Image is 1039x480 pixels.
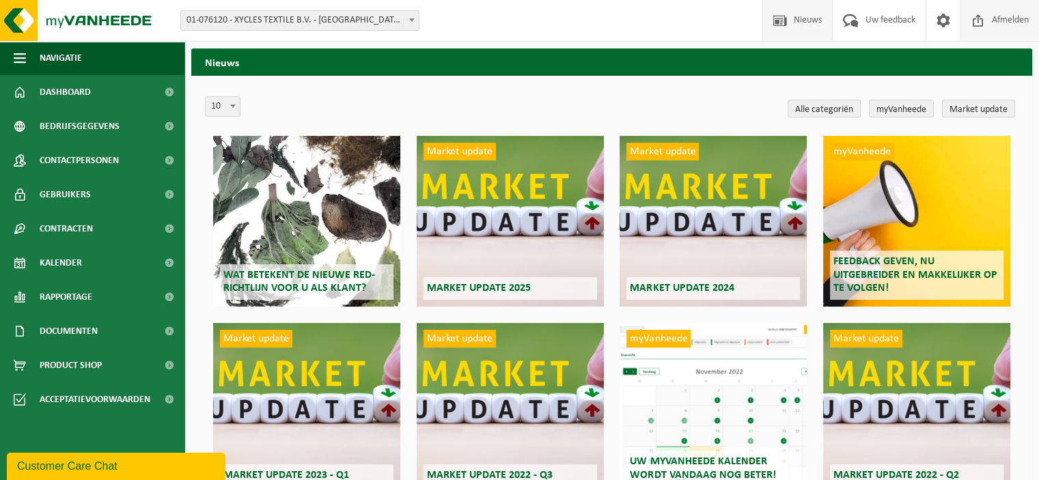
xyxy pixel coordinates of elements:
span: 10 [205,96,240,117]
a: myVanheede Feedback geven, nu uitgebreider en makkelijker op te volgen! [823,136,1010,307]
span: 01-076120 - XYCLES TEXTILE B.V. - HARDINXVELD-GIESSENDAM [181,11,419,30]
span: Gebruikers [40,178,91,212]
a: Market update Market update 2025 [417,136,604,307]
span: Market update [424,330,496,348]
span: Contactpersonen [40,143,119,178]
span: Contracten [40,212,93,246]
span: Market update [830,330,902,348]
span: 10 [206,97,240,116]
a: Market update [942,100,1015,117]
span: myVanheede [830,143,894,160]
span: Feedback geven, nu uitgebreider en makkelijker op te volgen! [833,256,997,293]
span: Uw myVanheede kalender wordt vandaag nog beter! [630,456,775,480]
span: Market update 2025 [427,283,531,294]
span: Acceptatievoorwaarden [40,382,150,417]
h2: Nieuws [191,48,1032,75]
span: Kalender [40,246,82,280]
span: Product Shop [40,348,102,382]
a: Market update Market update 2024 [620,136,807,307]
span: Dashboard [40,75,91,109]
iframe: chat widget [7,450,228,480]
span: Market update [424,143,496,160]
span: Market update [626,143,699,160]
span: Rapportage [40,280,92,314]
a: myVanheede [869,100,934,117]
span: Bedrijfsgegevens [40,109,120,143]
span: Navigatie [40,41,82,75]
span: myVanheede [626,330,691,348]
span: Market update [220,330,292,348]
a: Wat betekent de nieuwe RED-richtlijn voor u als klant? [213,136,400,307]
span: 01-076120 - XYCLES TEXTILE B.V. - HARDINXVELD-GIESSENDAM [180,10,419,31]
span: Wat betekent de nieuwe RED-richtlijn voor u als klant? [223,270,375,294]
span: Documenten [40,314,98,348]
span: Market update 2024 [630,283,734,294]
a: Alle categoriën [788,100,861,117]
